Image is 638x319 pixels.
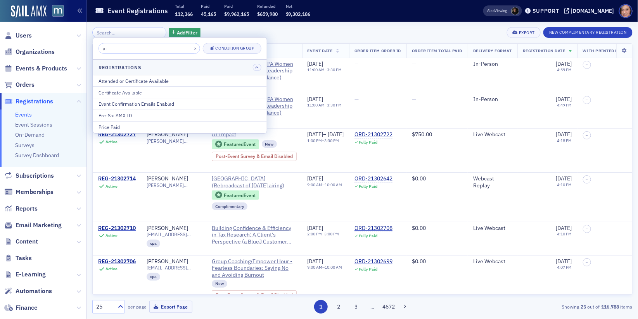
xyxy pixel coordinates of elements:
a: ORD-21302642 [354,175,392,182]
span: Subscriptions [16,172,54,180]
span: [DATE] [556,131,572,138]
span: Profile [619,4,633,18]
a: [PERSON_NAME] [147,258,188,265]
img: SailAMX [52,5,64,17]
a: Reports [4,204,38,213]
div: Fully Paid [359,140,378,145]
time: 3:00 PM [325,231,339,237]
div: New [262,140,277,148]
div: Attended or Certificate Available [99,77,261,84]
p: Paid [201,3,216,9]
a: Content [4,237,38,246]
p: Paid [224,3,249,9]
p: Net [286,3,311,9]
span: – [586,226,588,231]
a: REG-21302710 [98,225,136,232]
span: – [586,62,588,67]
button: 2 [332,300,346,314]
time: 9:00 AM [308,182,323,187]
a: Users [4,31,32,40]
button: Event Confirmation Emails Enabled [93,98,267,110]
div: Live Webcast [473,258,512,265]
label: per page [128,303,147,310]
div: In-Person [473,96,512,103]
div: Featured Event [224,142,256,146]
a: ORD-21302708 [354,225,392,232]
a: New Complimentary Registration [543,28,633,35]
div: [PERSON_NAME] [147,131,188,138]
h1: Event Registrations [107,6,168,15]
div: Post-Event Survey [212,290,297,300]
button: Pre-SailAMX ID [93,110,267,121]
span: $659,980 [257,11,278,17]
span: – [586,133,588,138]
button: × [192,45,199,51]
span: [DATE] [556,225,572,232]
a: Finance [4,304,38,312]
div: [PERSON_NAME] [147,225,188,232]
span: [DATE] [328,131,344,138]
a: SailAMX [11,5,47,18]
button: Price Paid [93,121,267,133]
span: $750.00 [412,131,432,138]
span: Add Filter [177,29,197,36]
button: 1 [314,300,328,314]
div: Fully Paid [359,184,378,189]
div: – [308,232,339,237]
span: Registration Date [523,48,565,53]
a: ORD-21302722 [354,131,392,138]
a: REG-21302727 [98,131,136,138]
span: [DATE] [308,60,323,67]
time: 4:18 PM [557,138,572,143]
span: E-Learning [16,270,46,279]
span: — [354,60,359,67]
button: Condition Group [203,43,261,54]
span: Lauren McDonough [511,7,519,15]
button: 3 [349,300,363,314]
time: 10:00 AM [325,264,342,270]
span: [DATE] [308,258,323,265]
div: Certificate Available [99,89,261,96]
span: Content [16,237,38,246]
p: Total [175,3,193,9]
div: REG-21302714 [98,175,136,182]
div: – [308,138,344,143]
span: Group Coaching/Empower Hour - Fearless Boundaries: Saying No and Avoiding Burnout [212,258,297,279]
div: Pre-SailAMX ID [99,112,261,119]
span: [DATE] [556,175,572,182]
div: Condition Group [216,46,254,50]
div: [DOMAIN_NAME] [571,7,614,14]
time: 11:00 AM [308,67,325,72]
input: Search filters... [99,43,200,54]
span: [PERSON_NAME][EMAIL_ADDRESS][DOMAIN_NAME] [147,182,201,188]
span: Organizations [16,48,55,56]
div: – [308,265,342,270]
span: Memberships [16,188,54,196]
span: 112,366 [175,11,193,17]
div: In-Person [473,61,512,68]
span: — [354,96,359,103]
a: AI Impact [212,131,297,138]
a: REG-21302706 [98,258,136,265]
div: cpa [147,273,160,281]
time: 9:00 AM [308,264,323,270]
span: – [586,260,588,264]
a: Events & Products [4,64,67,73]
div: Fully Paid [359,233,378,238]
span: – [586,98,588,102]
h4: Registrations [99,64,142,71]
div: Active [105,184,118,189]
div: 25 [96,303,113,311]
span: $9,962,165 [224,11,249,17]
span: AI Impact [212,131,282,138]
a: Registrations [4,97,53,106]
span: [DATE] [308,131,323,138]
button: Export [507,27,541,38]
div: Featured Event [212,190,259,200]
div: Export [519,31,535,35]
